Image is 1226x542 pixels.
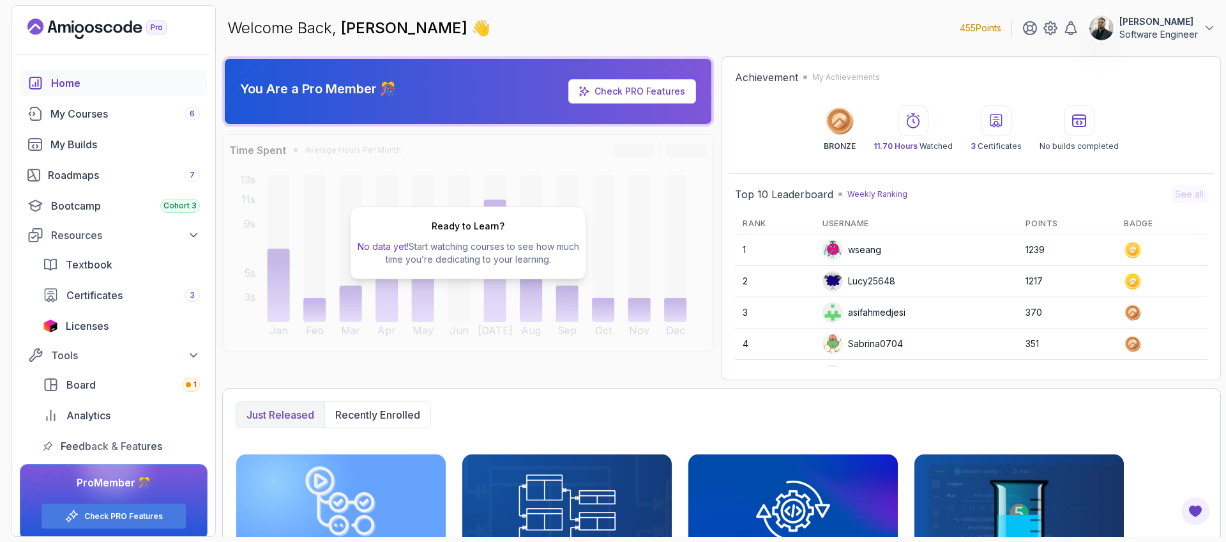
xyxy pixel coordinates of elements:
img: default monster avatar [823,272,842,291]
div: amacut [822,365,878,385]
a: Check PRO Features [568,79,696,104]
div: Roadmaps [48,167,200,183]
a: licenses [35,313,208,339]
td: 2 [735,266,815,297]
td: 295 [1018,360,1116,391]
th: Badge [1116,213,1207,235]
p: Start watching courses to see how much time you’re dedicating to your learning. [356,240,580,266]
td: 1239 [1018,235,1116,266]
span: Cohort 3 [163,201,197,211]
div: Tools [51,348,200,363]
p: No builds completed [1040,141,1119,151]
div: Home [51,75,200,91]
th: Username [815,213,1018,235]
img: default monster avatar [823,240,842,259]
a: certificates [35,283,208,308]
span: 6 [190,109,195,119]
iframe: chat widget [1147,462,1226,523]
a: Landing page [27,19,196,39]
button: Check PRO Features [41,503,186,529]
div: Sabrina0704 [822,334,903,354]
a: bootcamp [20,193,208,219]
p: Weekly Ranking [847,189,907,199]
span: 3 [971,141,976,151]
p: [PERSON_NAME] [1119,15,1198,28]
div: Bootcamp [51,198,200,213]
div: wseang [822,240,881,260]
a: analytics [35,403,208,428]
div: Resources [51,228,200,243]
p: 455 Points [960,22,1001,35]
button: user profile image[PERSON_NAME]Software Engineer [1089,15,1216,41]
span: 7 [190,170,195,180]
span: 11.70 Hours [874,141,918,151]
td: 351 [1018,329,1116,360]
img: default monster avatar [823,334,842,353]
td: 4 [735,329,815,360]
th: Points [1018,213,1116,235]
a: Check PRO Features [594,86,685,97]
a: feedback [35,433,208,459]
p: BRONZE [824,141,856,151]
h2: Achievement [735,70,798,85]
span: Certificates [66,288,123,303]
button: Recently enrolled [324,402,430,428]
span: Textbook [66,257,112,272]
button: Resources [20,224,208,247]
p: Recently enrolled [335,407,420,422]
p: Welcome Back, [227,18,490,38]
div: My Courses [50,106,200,121]
span: [PERSON_NAME] [341,19,471,37]
td: 3 [735,297,815,329]
div: Lucy25648 [822,271,895,291]
img: user profile image [1089,16,1114,40]
td: 370 [1018,297,1116,329]
td: 1217 [1018,266,1116,297]
a: textbook [35,252,208,277]
span: 3 [190,290,195,300]
div: My Builds [50,137,200,152]
img: jetbrains icon [43,320,58,332]
img: user profile image [823,303,842,322]
p: You Are a Pro Member 🎊 [240,80,396,98]
span: Board [66,377,96,392]
span: Licenses [66,318,109,334]
h2: Ready to Learn? [432,220,504,233]
button: Just released [236,402,324,428]
div: asifahmedjesi [822,302,905,323]
p: Certificates [971,141,1022,151]
a: courses [20,101,208,127]
p: Watched [874,141,953,151]
th: Rank [735,213,815,235]
button: See all [1171,185,1207,203]
td: 5 [735,360,815,391]
p: Just released [246,407,314,422]
a: roadmaps [20,162,208,188]
a: builds [20,132,208,157]
a: Check PRO Features [84,511,163,522]
span: Analytics [66,408,110,423]
span: Feedback & Features [61,438,162,454]
span: 👋 [471,18,491,39]
a: home [20,70,208,96]
button: Tools [20,344,208,367]
p: My Achievements [812,72,880,82]
p: Software Engineer [1119,28,1198,41]
a: board [35,372,208,398]
img: user profile image [823,366,842,385]
span: No data yet! [358,241,409,252]
td: 1 [735,235,815,266]
span: 1 [193,380,197,390]
h2: Top 10 Leaderboard [735,187,833,202]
